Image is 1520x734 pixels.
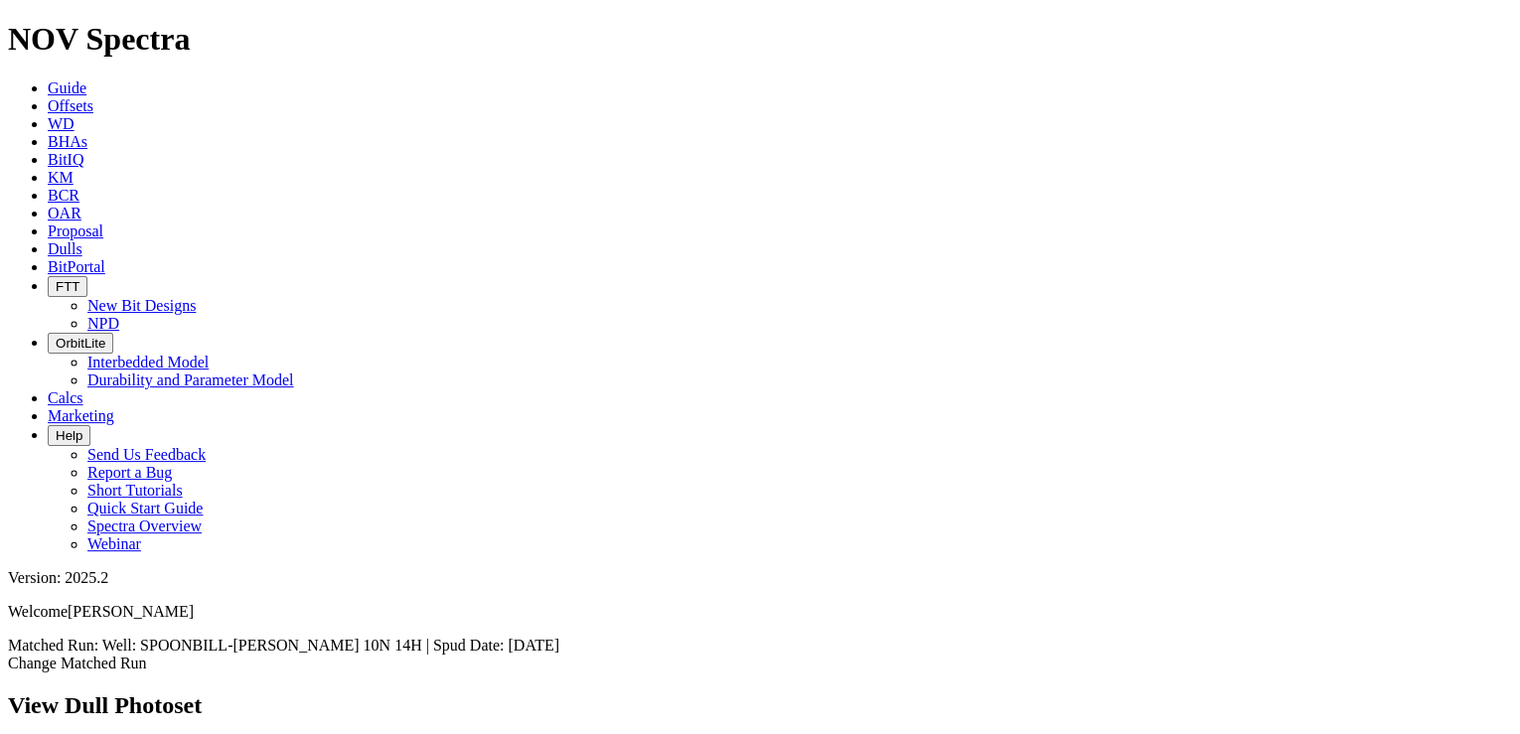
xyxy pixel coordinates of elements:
a: New Bit Designs [87,297,196,314]
h2: View Dull Photoset [8,692,1512,719]
a: NPD [87,315,119,332]
h1: NOV Spectra [8,21,1512,58]
span: [PERSON_NAME] [68,603,194,620]
a: Report a Bug [87,464,172,481]
button: FTT [48,276,87,297]
a: Guide [48,79,86,96]
a: Send Us Feedback [87,446,206,463]
a: Short Tutorials [87,482,183,499]
a: Calcs [48,389,83,406]
a: Quick Start Guide [87,500,203,516]
span: FTT [56,279,79,294]
a: Spectra Overview [87,517,202,534]
button: OrbitLite [48,333,113,354]
button: Help [48,425,90,446]
div: Version: 2025.2 [8,569,1512,587]
a: Marketing [48,407,114,424]
span: Well: SPOONBILL-[PERSON_NAME] 10N 14H | Spud Date: [DATE] [102,637,559,654]
a: Interbedded Model [87,354,209,370]
a: Webinar [87,535,141,552]
a: Change Matched Run [8,655,147,671]
span: Matched Run: [8,637,98,654]
a: KM [48,169,74,186]
span: OrbitLite [56,336,105,351]
a: WD [48,115,75,132]
a: Durability and Parameter Model [87,371,294,388]
a: BCR [48,187,79,204]
p: Welcome [8,603,1512,621]
a: BitPortal [48,258,105,275]
a: Proposal [48,222,103,239]
a: Dulls [48,240,82,257]
a: BitIQ [48,151,83,168]
a: OAR [48,205,81,221]
span: Help [56,428,82,443]
a: Offsets [48,97,93,114]
a: BHAs [48,133,87,150]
